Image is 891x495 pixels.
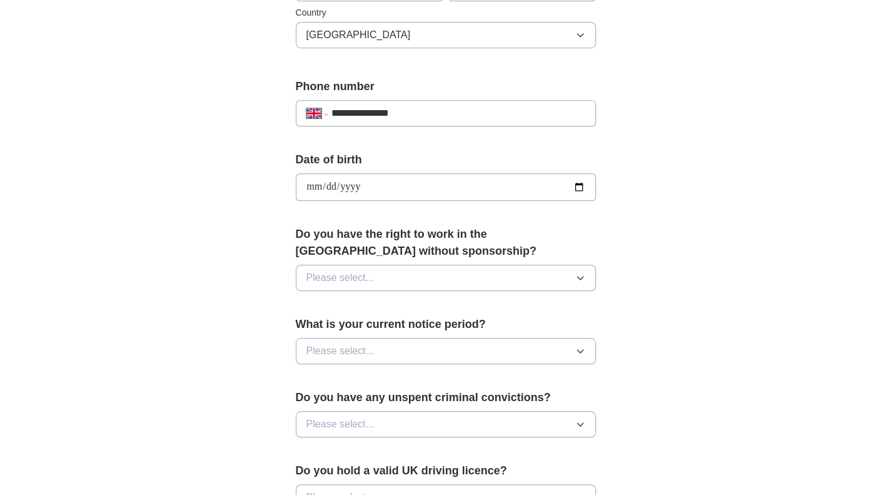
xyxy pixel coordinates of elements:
span: Please select... [306,417,375,432]
label: Do you have the right to work in the [GEOGRAPHIC_DATA] without sponsorship? [296,226,596,260]
label: Do you have any unspent criminal convictions? [296,389,596,406]
button: Please select... [296,411,596,437]
label: Do you hold a valid UK driving licence? [296,462,596,479]
button: Please select... [296,265,596,291]
button: Please select... [296,338,596,364]
button: [GEOGRAPHIC_DATA] [296,22,596,48]
span: Please select... [306,270,375,285]
label: What is your current notice period? [296,316,596,333]
span: Please select... [306,344,375,359]
label: Country [296,6,596,19]
span: [GEOGRAPHIC_DATA] [306,28,411,43]
label: Date of birth [296,151,596,168]
label: Phone number [296,78,596,95]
